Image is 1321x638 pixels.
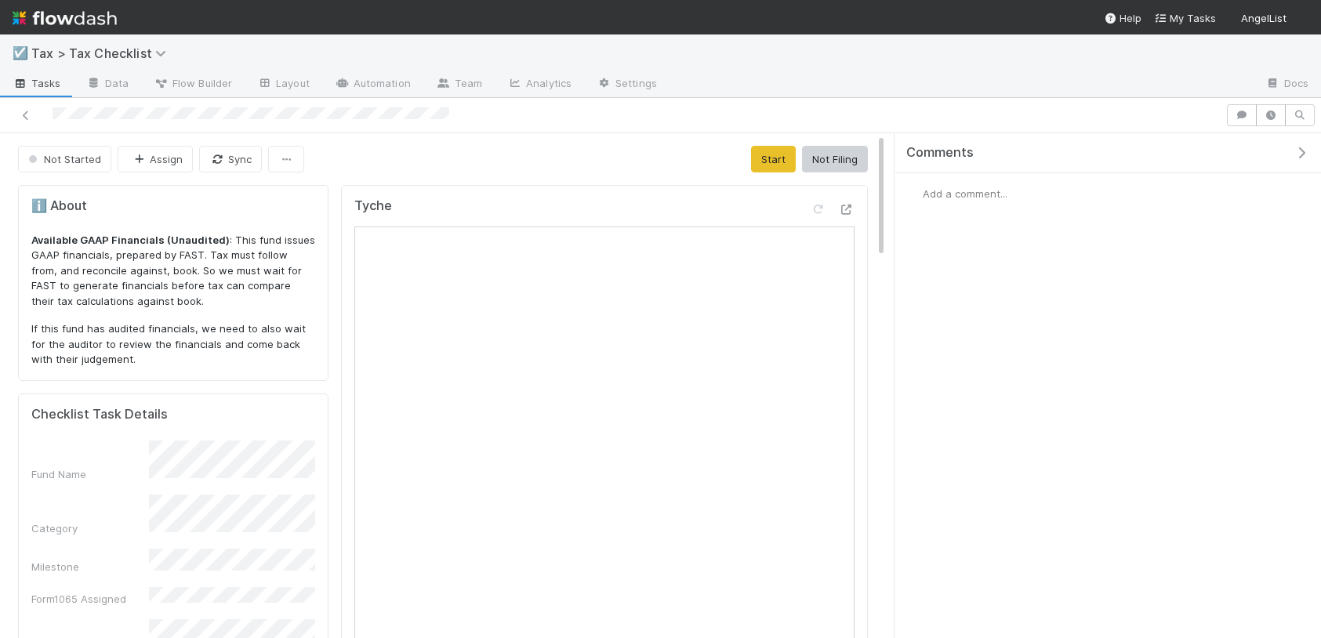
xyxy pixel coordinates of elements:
[118,146,193,172] button: Assign
[802,146,868,172] button: Not Filing
[13,46,28,60] span: ☑️
[13,5,117,31] img: logo-inverted-e16ddd16eac7371096b0.svg
[751,146,796,172] button: Start
[31,466,149,482] div: Fund Name
[31,233,315,310] p: : This fund issues GAAP financials, prepared by FAST. Tax must follow from, and reconcile against...
[906,145,974,161] span: Comments
[154,75,232,91] span: Flow Builder
[74,72,141,97] a: Data
[31,321,315,368] p: If this fund has audited financials, we need to also wait for the auditor to review the financial...
[1104,10,1141,26] div: Help
[423,72,495,97] a: Team
[13,75,61,91] span: Tasks
[245,72,322,97] a: Layout
[584,72,670,97] a: Settings
[31,45,174,61] span: Tax > Tax Checklist
[495,72,584,97] a: Analytics
[1154,12,1216,24] span: My Tasks
[141,72,245,97] a: Flow Builder
[1253,72,1321,97] a: Docs
[31,520,149,536] div: Category
[31,559,149,575] div: Milestone
[31,198,315,214] h5: ℹ️ About
[1241,12,1287,24] span: AngelList
[31,591,149,607] div: Form1065 Assigned
[354,198,392,214] h5: Tyche
[199,146,262,172] button: Sync
[907,186,923,201] img: avatar_784ea27d-2d59-4749-b480-57d513651deb.png
[31,407,168,422] h5: Checklist Task Details
[322,72,423,97] a: Automation
[31,234,230,246] strong: Available GAAP Financials (Unaudited)
[1293,11,1308,27] img: avatar_784ea27d-2d59-4749-b480-57d513651deb.png
[1154,10,1216,26] a: My Tasks
[923,187,1007,200] span: Add a comment...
